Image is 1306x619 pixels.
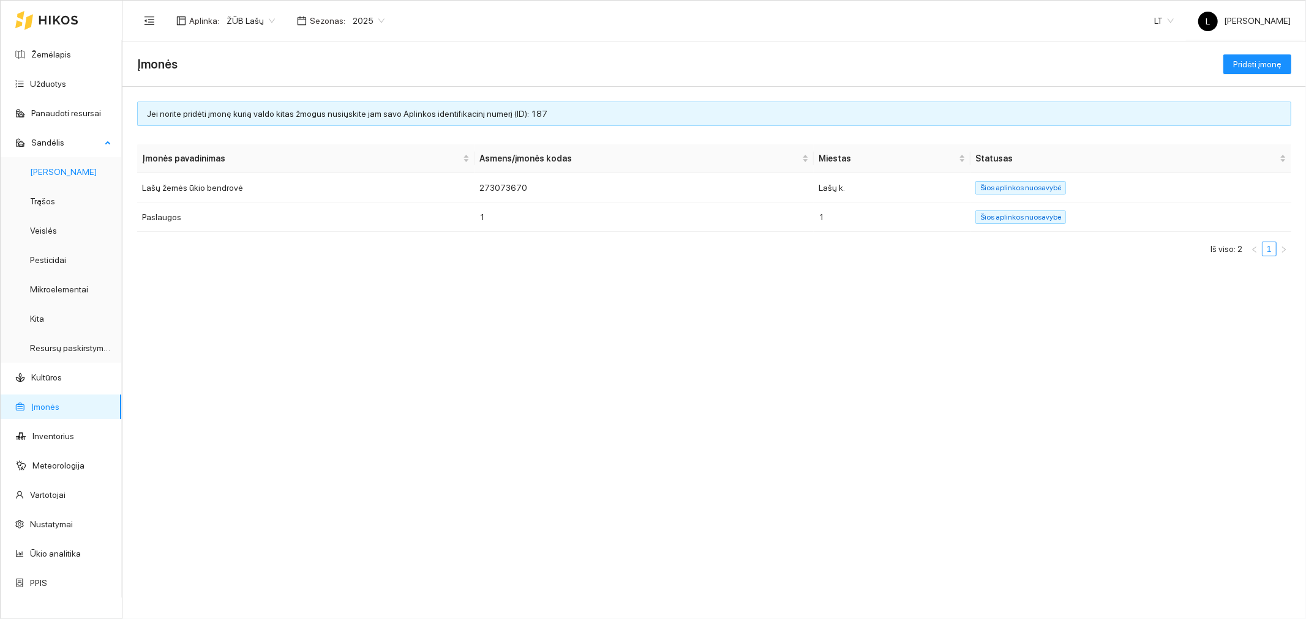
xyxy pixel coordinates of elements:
button: left [1247,242,1262,256]
a: Įmonės [31,402,59,412]
td: Paslaugos [137,202,475,232]
span: calendar [297,16,307,26]
a: Mikroelementai [30,284,88,294]
td: Lašų žemės ūkio bendrovė [137,173,475,202]
div: Jei norite pridėti įmonę kurią valdo kitas žmogus nusiųskite jam savo Aplinkos identifikacinį num... [147,107,1282,120]
span: [PERSON_NAME] [1198,16,1291,26]
span: Įmonės pavadinimas [142,152,460,165]
td: 1 [475,202,814,232]
span: menu-fold [144,15,155,26]
span: Asmens/įmonės kodas [479,152,800,165]
span: Statusas [975,152,1277,165]
a: Trąšos [30,196,55,206]
th: this column's title is Statusas,this column is sortable [970,144,1291,173]
a: Nustatymai [30,519,73,529]
a: Resursų paskirstymas [30,343,113,353]
span: LT [1154,12,1174,30]
span: left [1251,246,1258,253]
a: Ūkio analitika [30,549,81,558]
span: 2025 [353,12,385,30]
a: [PERSON_NAME] [30,167,97,177]
li: Pirmyn [1277,242,1291,256]
th: this column's title is Miestas,this column is sortable [814,144,970,173]
a: Kita [30,314,44,324]
td: 1 [814,202,970,232]
span: Pridėti įmonę [1233,57,1282,71]
a: 1 [1263,242,1276,256]
a: Pesticidai [30,255,66,265]
a: Meteorologija [32,461,84,470]
span: ŽŪB Lašų [227,12,275,30]
a: Kultūros [31,373,62,382]
span: Sezonas : [310,14,345,28]
a: Panaudoti resursai [31,108,101,118]
span: L [1206,12,1210,31]
span: right [1280,246,1288,253]
span: layout [176,16,186,26]
a: Veislės [30,226,57,235]
span: Sandėlis [31,130,101,155]
span: Miestas [819,152,956,165]
a: Žemėlapis [31,50,71,59]
td: 273073670 [475,173,814,202]
button: Pridėti įmonę [1223,54,1291,74]
span: Šios aplinkos nuosavybė [975,181,1066,195]
th: this column's title is Įmonės pavadinimas,this column is sortable [137,144,475,173]
a: Inventorius [32,431,74,441]
span: Įmonės [137,54,178,74]
button: menu-fold [137,9,162,33]
a: Užduotys [30,79,66,89]
li: Iš viso: 2 [1210,242,1242,256]
li: Atgal [1247,242,1262,256]
button: right [1277,242,1291,256]
span: Aplinka : [189,14,219,28]
a: Vartotojai [30,490,66,500]
td: Lašų k. [814,173,970,202]
th: this column's title is Asmens/įmonės kodas,this column is sortable [475,144,814,173]
span: Šios aplinkos nuosavybė [975,210,1066,224]
a: PPIS [30,578,47,588]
